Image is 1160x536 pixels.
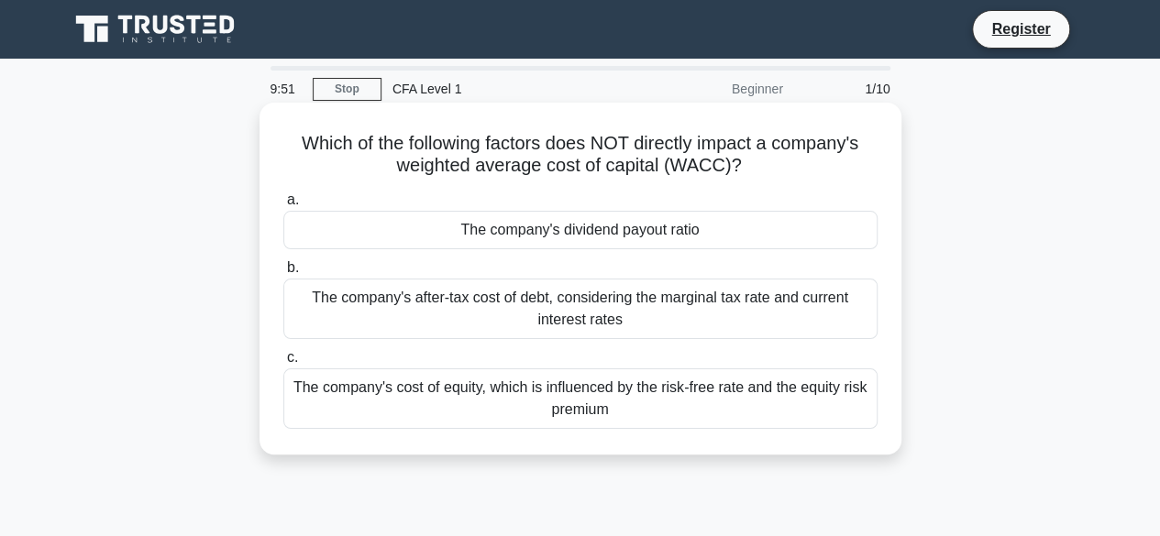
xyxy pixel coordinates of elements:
[634,71,794,107] div: Beginner
[313,78,381,101] a: Stop
[381,71,634,107] div: CFA Level 1
[287,191,299,207] span: a.
[283,211,878,249] div: The company's dividend payout ratio
[282,132,879,178] h5: Which of the following factors does NOT directly impact a company's weighted average cost of capi...
[980,17,1061,40] a: Register
[283,279,878,339] div: The company's after-tax cost of debt, considering the marginal tax rate and current interest rates
[283,368,878,429] div: The company's cost of equity, which is influenced by the risk-free rate and the equity risk premium
[260,71,313,107] div: 9:51
[794,71,901,107] div: 1/10
[287,349,298,365] span: c.
[287,259,299,275] span: b.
